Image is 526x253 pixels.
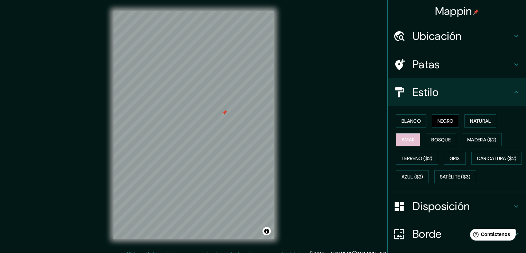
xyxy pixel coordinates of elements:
[388,192,526,220] div: Disposición
[434,170,476,183] button: Satélite ($3)
[402,174,423,180] font: Azul ($2)
[440,174,471,180] font: Satélite ($3)
[396,152,438,165] button: Terreno ($2)
[464,114,496,128] button: Natural
[262,227,271,235] button: Activar o desactivar atribución
[444,152,466,165] button: Gris
[413,199,470,213] font: Disposición
[396,114,426,128] button: Blanco
[413,57,440,72] font: Patas
[413,227,442,241] font: Borde
[435,4,472,18] font: Mappin
[467,137,496,143] font: Madera ($2)
[462,133,502,146] button: Madera ($2)
[402,137,415,143] font: Amar
[426,133,456,146] button: Bosque
[396,133,420,146] button: Amar
[388,220,526,248] div: Borde
[396,170,429,183] button: Azul ($2)
[477,155,517,162] font: Caricatura ($2)
[413,29,462,43] font: Ubicación
[113,11,274,239] canvas: Mapa
[432,114,459,128] button: Negro
[388,22,526,50] div: Ubicación
[471,152,522,165] button: Caricatura ($2)
[437,118,454,124] font: Negro
[450,155,460,162] font: Gris
[464,226,518,245] iframe: Lanzador de widgets de ayuda
[473,9,479,15] img: pin-icon.png
[413,85,439,99] font: Estilo
[470,118,491,124] font: Natural
[431,137,451,143] font: Bosque
[388,78,526,106] div: Estilo
[388,51,526,78] div: Patas
[402,118,421,124] font: Blanco
[402,155,433,162] font: Terreno ($2)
